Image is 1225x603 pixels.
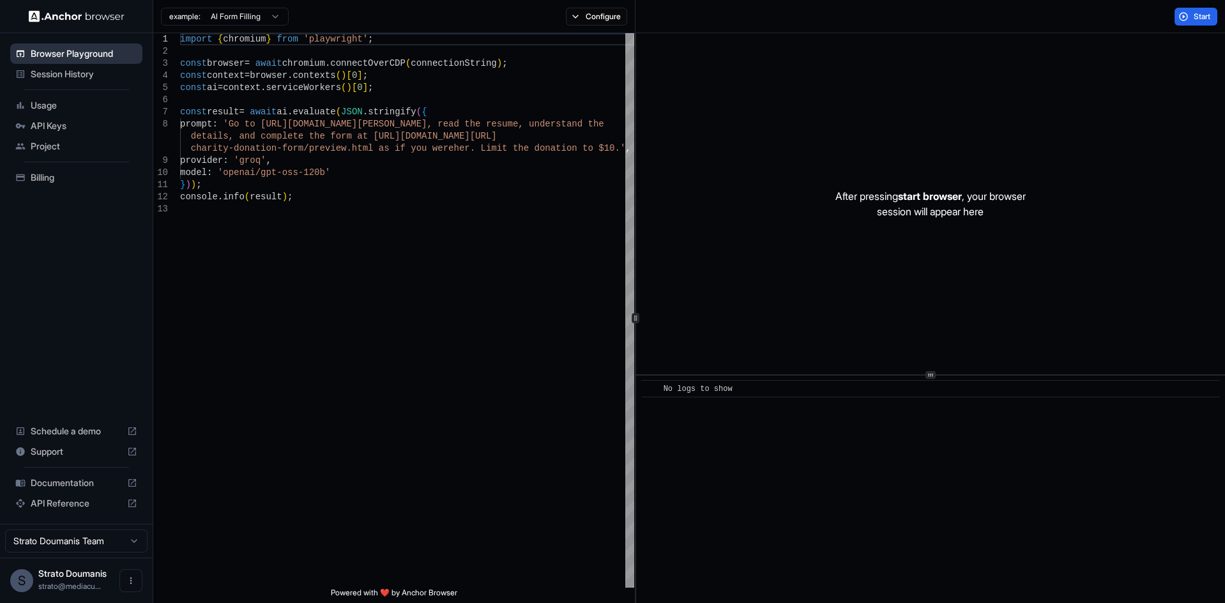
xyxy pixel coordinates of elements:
span: } [266,34,271,44]
span: ( [341,82,346,93]
div: 2 [153,45,168,57]
div: 4 [153,70,168,82]
span: Powered with ❤️ by Anchor Browser [331,588,457,603]
span: 'openai/gpt-oss-120b' [218,167,330,178]
div: S [10,569,33,592]
span: Strato Doumanis [38,568,107,579]
span: = [245,70,250,80]
button: Open menu [119,569,142,592]
span: Start [1194,11,1212,22]
span: 'groq' [234,155,266,165]
div: API Keys [10,116,142,136]
span: serviceWorkers [266,82,341,93]
span: ( [336,107,341,117]
span: console [180,192,218,202]
span: ( [406,58,411,68]
span: = [239,107,244,117]
span: const [180,107,207,117]
span: Project [31,140,137,153]
span: ( [416,107,422,117]
button: Start [1175,8,1217,26]
div: Billing [10,167,142,188]
span: No logs to show [664,385,733,393]
span: JSON [341,107,363,117]
div: Project [10,136,142,156]
span: Schedule a demo [31,425,122,438]
span: ] [357,70,362,80]
span: ai [277,107,287,117]
span: { [218,34,223,44]
span: charity-donation-form/preview.html as if you were [191,143,454,153]
span: chromium [223,34,266,44]
span: result [207,107,239,117]
span: , [266,155,271,165]
span: await [250,107,277,117]
div: 1 [153,33,168,45]
span: . [287,107,293,117]
span: ; [287,192,293,202]
span: ) [497,58,502,68]
span: Usage [31,99,137,112]
div: 8 [153,118,168,130]
span: = [218,82,223,93]
span: [ [352,82,357,93]
span: ; [196,179,201,190]
span: her. Limit the donation to $10.' [453,143,625,153]
span: [ [346,70,351,80]
span: [DOMAIN_NAME][URL] [400,131,496,141]
span: . [363,107,368,117]
span: ( [245,192,250,202]
div: 5 [153,82,168,94]
span: . [218,192,223,202]
div: 11 [153,179,168,191]
span: ​ [648,383,654,395]
span: { [422,107,427,117]
button: Configure [566,8,628,26]
span: Session History [31,68,137,80]
div: Usage [10,95,142,116]
span: ai [207,82,218,93]
span: browser [250,70,287,80]
span: = [245,58,250,68]
span: const [180,82,207,93]
span: contexts [293,70,335,80]
span: . [287,70,293,80]
span: 'Go to [URL][DOMAIN_NAME][PERSON_NAME], re [223,119,448,129]
span: stringify [368,107,416,117]
div: Schedule a demo [10,421,142,441]
span: provider [180,155,223,165]
span: : [223,155,228,165]
span: context [207,70,245,80]
span: context [223,82,261,93]
span: ) [341,70,346,80]
span: ) [191,179,196,190]
span: ; [368,82,373,93]
span: const [180,58,207,68]
span: : [207,167,212,178]
span: Browser Playground [31,47,137,60]
span: await [255,58,282,68]
span: ; [363,70,368,80]
span: API Reference [31,497,122,510]
div: 13 [153,203,168,215]
span: 0 [352,70,357,80]
span: prompt [180,119,212,129]
div: Support [10,441,142,462]
span: evaluate [293,107,335,117]
span: Support [31,445,122,458]
span: connectOverCDP [330,58,406,68]
div: 3 [153,57,168,70]
div: Documentation [10,473,142,493]
span: : [212,119,217,129]
span: API Keys [31,119,137,132]
span: ) [282,192,287,202]
span: ; [502,58,507,68]
span: Billing [31,171,137,184]
div: 12 [153,191,168,203]
span: from [277,34,298,44]
span: info [223,192,245,202]
div: 10 [153,167,168,179]
span: result [250,192,282,202]
div: 9 [153,155,168,167]
div: Browser Playground [10,43,142,64]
